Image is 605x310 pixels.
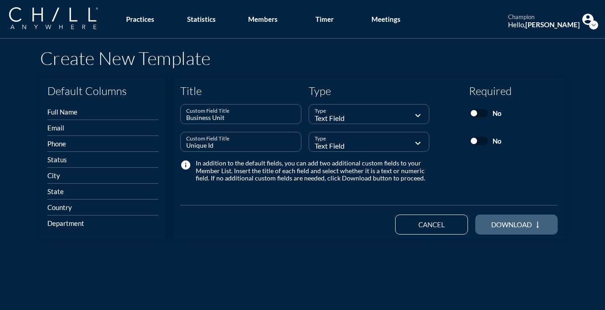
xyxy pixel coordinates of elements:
div: Department [47,219,84,227]
div: Text Field [315,142,391,150]
div: Hello, [508,20,580,29]
div: cancel [412,220,452,229]
span: download [491,220,532,229]
a: Company Logo [9,7,116,30]
div: State [47,187,64,195]
div: Practices [126,15,154,23]
input: Custom Field Title [186,140,295,151]
label: No [493,136,502,145]
h4: Default Columns [47,85,158,98]
i: expand_more [412,110,423,121]
h4: Required [469,85,558,98]
button: cancel [395,215,468,235]
div: Full Name [47,108,77,116]
div: Text Field [315,114,391,122]
div: Email [47,124,64,132]
label: No [493,109,502,118]
h1: Create New Template [40,49,565,67]
div: Status [47,155,67,164]
i: info [180,160,191,170]
i: expand_more [589,20,598,30]
div: Meetings [371,15,401,23]
input: Custom Field Title [186,112,295,124]
strong: [PERSON_NAME] [525,20,580,29]
div: Country [47,203,72,211]
img: Profile icon [582,14,594,25]
i: trending_flat [534,220,542,229]
div: Members [248,15,278,23]
div: champion [508,14,580,21]
i: expand_more [412,138,423,149]
div: Timer [315,15,334,23]
div: Phone [47,140,66,148]
div: Statistics [187,15,216,23]
h4: Type [309,85,430,98]
div: City [47,171,60,180]
div: In addition to the default fields, you can add two additional custom fields to your Member List. ... [196,160,429,182]
img: Company Logo [9,7,98,29]
h4: Title [180,85,301,98]
button: download [475,215,558,235]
